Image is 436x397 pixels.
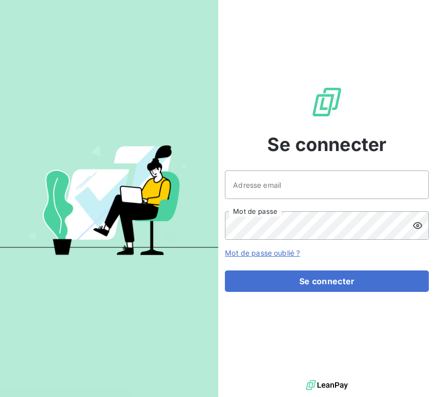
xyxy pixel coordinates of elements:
[225,270,429,292] button: Se connecter
[311,86,343,118] img: Logo LeanPay
[225,170,429,199] input: placeholder
[306,378,348,393] img: logo
[267,131,387,158] span: Se connecter
[225,249,300,257] a: Mot de passe oublié ?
